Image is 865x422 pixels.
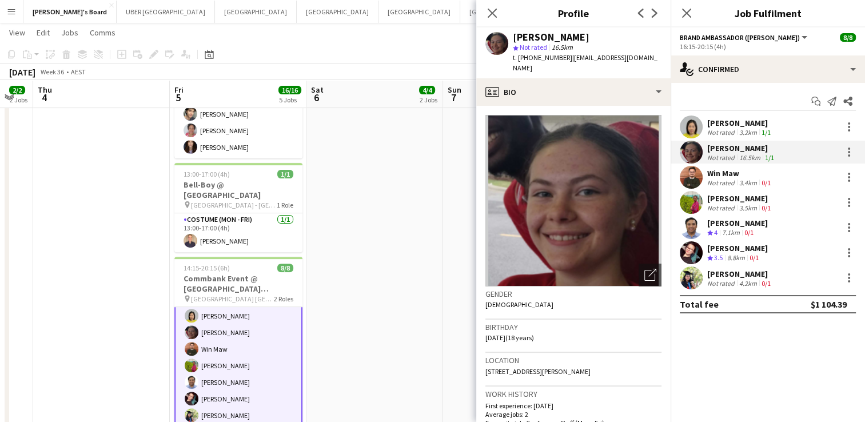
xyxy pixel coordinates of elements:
div: [DATE] [9,66,35,78]
span: 16.5km [549,43,575,51]
button: [GEOGRAPHIC_DATA] [378,1,460,23]
app-skills-label: 0/1 [744,228,754,237]
a: Edit [32,25,54,40]
span: Jobs [61,27,78,38]
h3: Profile [476,6,671,21]
span: 4 [36,91,52,104]
h3: Work history [485,389,661,399]
a: Comms [85,25,120,40]
app-skills-label: 1/1 [765,153,774,162]
span: 6 [309,91,324,104]
img: Crew avatar or photo [485,115,661,286]
span: 8/8 [277,264,293,272]
div: 5 Jobs [279,95,301,104]
div: 3.5km [737,204,759,212]
span: 2 Roles [274,294,293,303]
button: [GEOGRAPHIC_DATA] [297,1,378,23]
button: Brand Ambassador ([PERSON_NAME]) [680,33,809,42]
div: [PERSON_NAME] [707,243,768,253]
app-skills-label: 0/1 [762,178,771,187]
span: [GEOGRAPHIC_DATA] [GEOGRAPHIC_DATA] [191,294,274,303]
span: Comms [90,27,115,38]
div: 3.4km [737,178,759,187]
div: Not rated [707,128,737,137]
span: Not rated [520,43,547,51]
span: [DEMOGRAPHIC_DATA] [485,300,553,309]
span: 5 [173,91,184,104]
span: 2/2 [9,86,25,94]
div: Confirmed [671,55,865,83]
p: Average jobs: 2 [485,410,661,419]
span: [STREET_ADDRESS][PERSON_NAME] [485,367,591,376]
div: 16.5km [737,153,763,162]
div: [PERSON_NAME] [707,269,773,279]
div: [PERSON_NAME] [707,143,776,153]
app-skills-label: 0/1 [762,204,771,212]
app-skills-label: 0/1 [750,253,759,262]
span: t. [PHONE_NUMBER] [513,53,572,62]
div: 16:15-20:15 (4h) [680,42,856,51]
span: Brand Ambassador (Mon - Fri) [680,33,800,42]
span: 16/16 [278,86,301,94]
div: 7.1km [720,228,742,238]
span: Week 36 [38,67,66,76]
a: Jobs [57,25,83,40]
div: Not rated [707,178,737,187]
button: [GEOGRAPHIC_DATA]/Gold Coast Winter [460,1,596,23]
div: Total fee [680,298,719,310]
h3: Gender [485,289,661,299]
div: AEST [71,67,86,76]
app-card-role: Costume (Mon - Fri)1/113:00-17:00 (4h)[PERSON_NAME] [174,213,302,252]
span: | [EMAIL_ADDRESS][DOMAIN_NAME] [513,53,657,72]
span: 1/1 [277,170,293,178]
div: 2 Jobs [10,95,27,104]
div: 4.2km [737,279,759,288]
h3: Birthday [485,322,661,332]
app-card-role: Costume (Mon - Fri)3/313:00-17:00 (4h)[PERSON_NAME][PERSON_NAME][PERSON_NAME] [174,86,302,158]
div: [PERSON_NAME] [707,193,773,204]
div: 2 Jobs [420,95,437,104]
span: Thu [38,85,52,95]
div: Open photos pop-in [639,264,661,286]
h3: Commbank Event @ [GEOGRAPHIC_DATA] [GEOGRAPHIC_DATA] [174,273,302,294]
app-skills-label: 0/1 [762,279,771,288]
button: [PERSON_NAME]'s Board [23,1,117,23]
span: 7 [446,91,461,104]
div: [PERSON_NAME] [707,118,773,128]
span: 4 [714,228,717,237]
span: 1 Role [277,201,293,209]
span: Sat [311,85,324,95]
div: [PERSON_NAME] [707,218,768,228]
div: Not rated [707,204,737,212]
div: Not rated [707,279,737,288]
a: View [5,25,30,40]
span: View [9,27,25,38]
span: Fri [174,85,184,95]
span: 8/8 [840,33,856,42]
span: 4/4 [419,86,435,94]
div: Not rated [707,153,737,162]
div: 8.8km [725,253,747,263]
span: Edit [37,27,50,38]
span: 3.5 [714,253,723,262]
p: First experience: [DATE] [485,401,661,410]
div: [PERSON_NAME] [513,32,589,42]
span: 14:15-20:15 (6h) [184,264,230,272]
span: [DATE] (18 years) [485,333,534,342]
h3: Bell-Boy @ [GEOGRAPHIC_DATA] [174,180,302,200]
app-skills-label: 1/1 [762,128,771,137]
div: 3.2km [737,128,759,137]
button: [GEOGRAPHIC_DATA] [215,1,297,23]
span: [GEOGRAPHIC_DATA] - [GEOGRAPHIC_DATA] [191,201,277,209]
div: $1 104.39 [811,298,847,310]
h3: Job Fulfilment [671,6,865,21]
app-job-card: 13:00-17:00 (4h)1/1Bell-Boy @ [GEOGRAPHIC_DATA] [GEOGRAPHIC_DATA] - [GEOGRAPHIC_DATA]1 RoleCostum... [174,163,302,252]
h3: Location [485,355,661,365]
span: Sun [448,85,461,95]
span: 13:00-17:00 (4h) [184,170,230,178]
div: Bio [476,78,671,106]
button: UBER [GEOGRAPHIC_DATA] [117,1,215,23]
div: Win Maw [707,168,773,178]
